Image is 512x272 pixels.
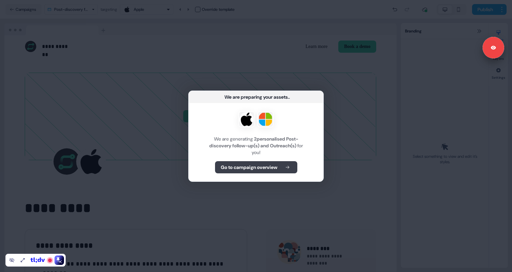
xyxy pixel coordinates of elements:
[288,94,290,100] div: ...
[197,135,315,156] div: We are generating for you!
[221,164,277,171] b: Go to campaign overview
[209,136,298,149] b: 2 personalised Post-discovery follow-up(s) and Outreach(s)
[225,94,288,100] div: We are preparing your assets
[215,161,297,173] button: Go to campaign overview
